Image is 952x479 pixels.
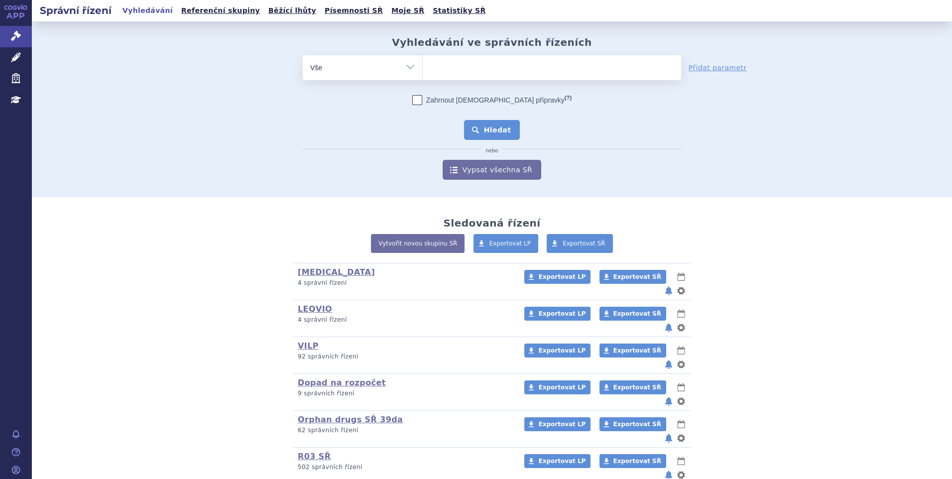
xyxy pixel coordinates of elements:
span: Exportovat SŘ [613,421,661,428]
p: 502 správních řízení [298,463,511,472]
a: LEQVIO [298,304,332,314]
span: Exportovat LP [538,458,586,465]
a: Exportovat SŘ [599,270,666,284]
p: 4 správní řízení [298,279,511,287]
a: Exportovat LP [524,417,591,431]
a: Vypsat všechna SŘ [443,160,541,180]
i: nebo [481,148,503,154]
a: Vyhledávání [119,4,176,17]
a: Běžící lhůty [265,4,319,17]
span: Exportovat SŘ [563,240,605,247]
a: Exportovat SŘ [599,380,666,394]
a: Exportovat SŘ [599,307,666,321]
button: lhůty [676,418,686,430]
h2: Sledovaná řízení [443,217,540,229]
a: Přidat parametr [689,63,747,73]
button: notifikace [664,395,674,407]
a: Exportovat LP [524,380,591,394]
abbr: (?) [565,95,572,101]
a: Písemnosti SŘ [322,4,386,17]
button: notifikace [664,359,674,370]
button: nastavení [676,285,686,297]
a: Exportovat LP [524,454,591,468]
a: VILP [298,341,319,351]
button: notifikace [664,322,674,334]
p: 4 správní řízení [298,316,511,324]
a: Exportovat LP [524,307,591,321]
a: Exportovat LP [524,344,591,358]
a: Exportovat LP [474,234,539,253]
a: Orphan drugs SŘ 39da [298,415,403,424]
span: Exportovat SŘ [613,458,661,465]
p: 62 správních řízení [298,426,511,435]
button: lhůty [676,455,686,467]
button: nastavení [676,359,686,370]
span: Exportovat SŘ [613,384,661,391]
p: 92 správních řízení [298,353,511,361]
button: lhůty [676,381,686,393]
a: Exportovat SŘ [599,344,666,358]
a: Exportovat SŘ [547,234,613,253]
span: Exportovat SŘ [613,273,661,280]
button: nastavení [676,322,686,334]
a: Exportovat LP [524,270,591,284]
button: lhůty [676,345,686,357]
a: Exportovat SŘ [599,417,666,431]
a: Statistiky SŘ [430,4,488,17]
a: Exportovat SŘ [599,454,666,468]
button: nastavení [676,432,686,444]
a: Dopad na rozpočet [298,378,386,387]
button: nastavení [676,395,686,407]
span: Exportovat LP [538,384,586,391]
button: lhůty [676,271,686,283]
button: Hledat [464,120,520,140]
span: Exportovat LP [538,347,586,354]
span: Exportovat SŘ [613,310,661,317]
h2: Správní řízení [32,3,119,17]
button: notifikace [664,285,674,297]
a: R03 SŘ [298,452,331,461]
span: Exportovat SŘ [613,347,661,354]
span: Exportovat LP [489,240,531,247]
button: lhůty [676,308,686,320]
span: Exportovat LP [538,310,586,317]
span: Exportovat LP [538,273,586,280]
a: [MEDICAL_DATA] [298,267,375,277]
label: Zahrnout [DEMOGRAPHIC_DATA] přípravky [412,95,572,105]
a: Moje SŘ [388,4,427,17]
span: Exportovat LP [538,421,586,428]
button: notifikace [664,432,674,444]
a: Referenční skupiny [178,4,263,17]
p: 9 správních řízení [298,389,511,398]
h2: Vyhledávání ve správních řízeních [392,36,592,48]
a: Vytvořit novou skupinu SŘ [371,234,465,253]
